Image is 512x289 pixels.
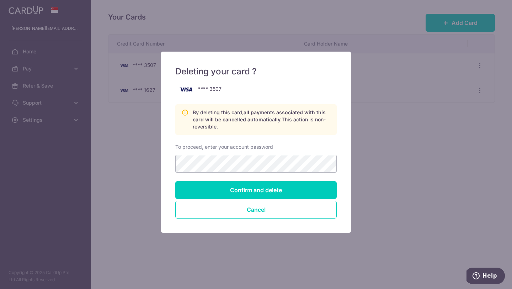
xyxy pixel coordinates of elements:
[175,66,337,77] h5: Deleting your card ?
[193,109,331,130] p: By deleting this card, This action is non-reversible.
[193,109,326,122] span: all payments associated with this card will be cancelled automatically.
[16,5,31,11] span: Help
[175,143,273,151] label: To proceed, enter your account password
[175,181,337,199] input: Confirm and delete
[466,268,505,285] iframe: Opens a widget where you can find more information
[175,201,337,219] button: Close
[175,83,197,96] img: visa-761abec96037c8ab836742a37ff580f5eed1c99042f5b0e3b4741c5ac3fec333.png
